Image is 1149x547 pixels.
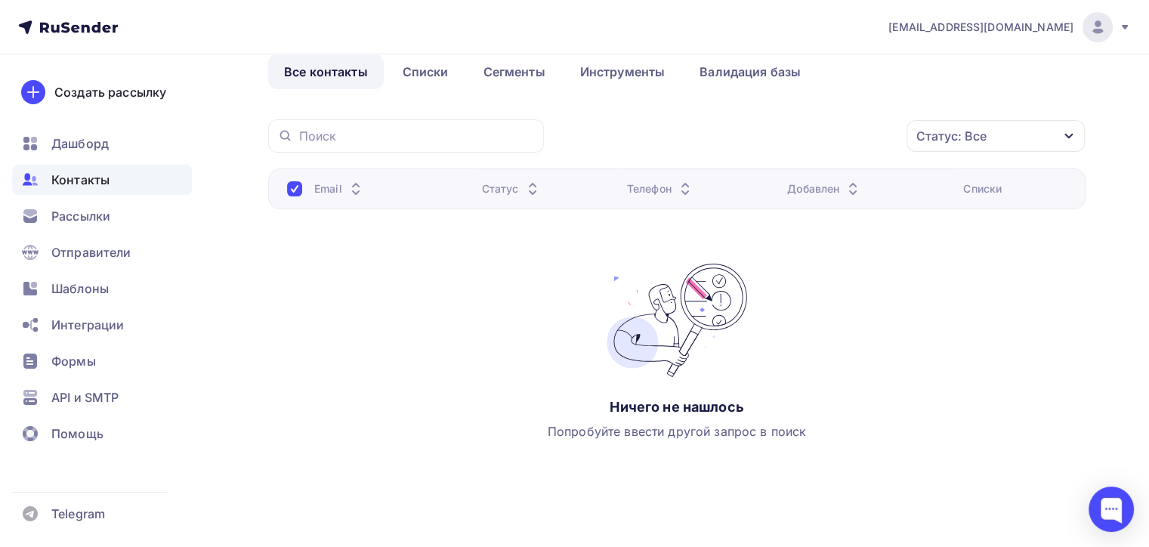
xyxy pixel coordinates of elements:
div: Статус [482,181,542,196]
span: API и SMTP [51,388,119,406]
a: Рассылки [12,201,192,231]
a: Валидация базы [684,54,817,89]
span: Интеграции [51,316,124,334]
a: Шаблоны [12,273,192,304]
span: Telegram [51,505,105,523]
a: [EMAIL_ADDRESS][DOMAIN_NAME] [888,12,1131,42]
span: Шаблоны [51,280,109,298]
a: Дашборд [12,128,192,159]
div: Ничего не нашлось [610,398,743,416]
div: Email [314,181,365,196]
a: Сегменты [468,54,561,89]
div: Списки [963,181,1002,196]
div: Попробуйте ввести другой запрос в поиск [548,422,806,440]
span: Формы [51,352,96,370]
a: Все контакты [268,54,384,89]
a: Контакты [12,165,192,195]
span: Отправители [51,243,131,261]
a: Формы [12,346,192,376]
a: Инструменты [564,54,681,89]
button: Статус: Все [906,119,1086,153]
span: Рассылки [51,207,110,225]
a: Отправители [12,237,192,267]
div: Статус: Все [916,127,987,145]
input: Поиск [299,128,535,144]
div: Телефон [627,181,694,196]
span: Контакты [51,171,110,189]
div: Добавлен [787,181,862,196]
span: Дашборд [51,134,109,153]
div: Создать рассылку [54,83,166,101]
span: Помощь [51,425,103,443]
a: Списки [387,54,465,89]
span: [EMAIL_ADDRESS][DOMAIN_NAME] [888,20,1073,35]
